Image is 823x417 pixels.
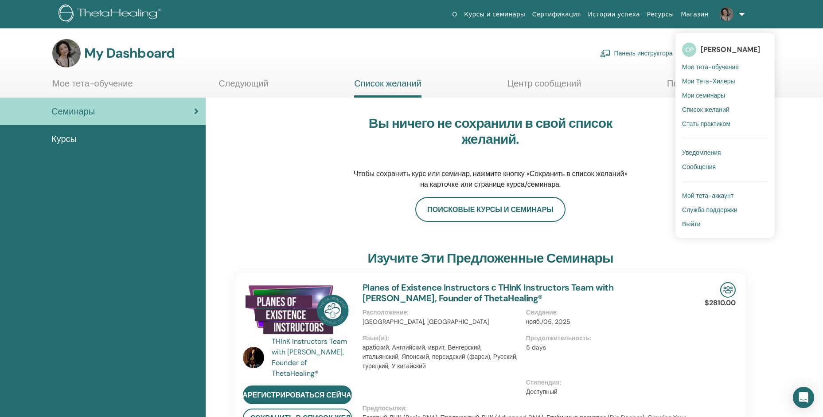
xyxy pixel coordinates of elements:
p: Свидание : [526,308,684,317]
a: Список желаний [682,102,768,117]
a: Список желаний [354,78,421,98]
a: Мое тета-обучение [52,78,133,95]
a: THInK Instructors Team with [PERSON_NAME], Founder of ThetaHealing® [272,336,354,379]
span: Мои семинары [682,91,725,99]
img: chalkboard-teacher.svg [600,49,611,57]
p: Стипендия : [526,378,684,387]
a: Помощь и ресурсы [667,78,745,95]
p: нояб./05, 2025 [526,317,684,327]
span: [PERSON_NAME] [701,45,760,54]
a: Поисковые курсы и семинары [415,197,566,222]
span: Выйти [682,220,700,228]
p: 5 days [526,343,684,352]
img: In-Person Seminar [720,282,736,298]
a: Стать практиком [682,117,768,131]
span: Семинары [51,105,95,118]
a: Служба поддержки [682,203,768,217]
p: Расположение : [363,308,521,317]
a: Мое тета-обучение [682,60,768,74]
span: Сообщения [682,163,716,171]
a: Ресурсы [644,6,678,23]
p: Предпосылки : [363,404,690,413]
img: default.jpg [52,39,81,67]
span: Список желаний [682,106,729,114]
a: Сообщения [682,160,768,174]
span: Мои Тета-Хилеры [682,77,735,85]
p: Доступный [526,387,684,397]
a: зарегистрироваться сейчас [243,386,352,404]
a: Следующий [218,78,268,95]
img: logo.png [59,4,164,24]
img: default.jpg [243,347,264,368]
a: Planes of Existence Instructors с THInK Instructors Team with [PERSON_NAME], Founder of ThetaHeal... [363,282,614,304]
p: арабский, Английский, иврит, Венгерский, итальянский, Японский, персидский (фарси), Русский, туре... [363,343,521,371]
a: Магазин [677,6,712,23]
span: Мое тета-обучение [682,63,739,71]
a: Панель инструктора [600,43,673,63]
p: [GEOGRAPHIC_DATA], [GEOGRAPHIC_DATA] [363,317,521,327]
a: Сертификация [529,6,585,23]
a: Уведомления [682,146,768,160]
a: Истории успеха [585,6,644,23]
a: Мои семинары [682,88,768,102]
a: Выйти [682,217,768,231]
a: Мой тета-аккаунт [682,189,768,203]
span: зарегистрироваться сейчас [238,390,356,400]
span: Стать практиком [682,120,730,128]
h3: Вы ничего не сохранили в свой список желаний. [351,115,630,147]
a: О [449,6,460,23]
img: default.jpg [719,7,733,21]
p: Чтобы сохранить курс или семинар, нажмите кнопку «Сохранить в список желаний» на карточке или стр... [351,169,630,190]
span: Уведомления [682,149,721,157]
p: Продолжительность : [526,334,684,343]
h3: My Dashboard [84,45,175,61]
a: Мои Тета-Хилеры [682,74,768,88]
span: Курсы [51,132,77,146]
a: OP[PERSON_NAME] [682,39,768,60]
a: Курсы и семинары [460,6,529,23]
a: Центр сообщений [507,78,581,95]
span: OP [682,43,696,57]
div: Open Intercom Messenger [793,387,814,408]
h3: Изучите эти предложенные семинары [367,250,613,266]
p: $2810.00 [705,298,736,308]
span: Мой тета-аккаунт [682,192,733,200]
span: Служба поддержки [682,206,737,214]
img: Planes of Existence Instructors [243,282,352,339]
p: Язык(и) : [363,334,521,343]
